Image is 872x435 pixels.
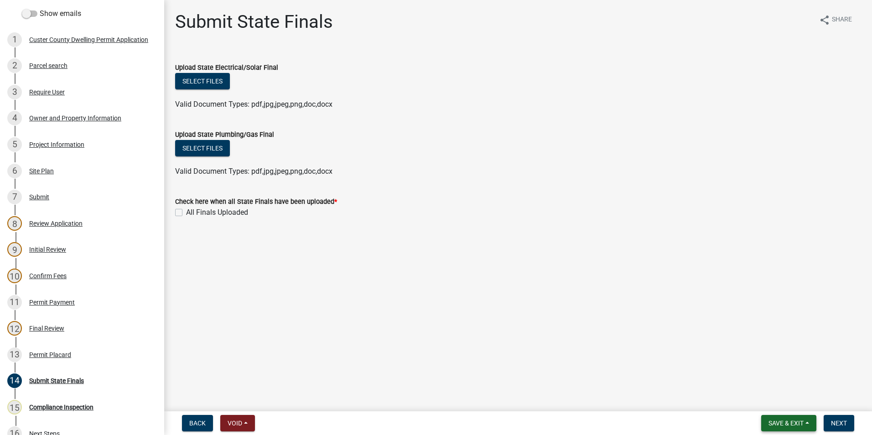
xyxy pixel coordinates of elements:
[7,85,22,99] div: 3
[29,115,121,121] div: Owner and Property Information
[7,58,22,73] div: 2
[186,207,248,218] label: All Finals Uploaded
[7,190,22,204] div: 7
[175,140,230,156] button: Select files
[29,352,71,358] div: Permit Placard
[29,220,83,227] div: Review Application
[175,100,332,109] span: Valid Document Types: pdf,jpg,jpeg,png,doc,docx
[175,11,333,33] h1: Submit State Finals
[7,137,22,152] div: 5
[7,242,22,257] div: 9
[812,11,859,29] button: shareShare
[824,415,854,431] button: Next
[831,419,847,427] span: Next
[761,415,816,431] button: Save & Exit
[7,347,22,362] div: 13
[29,36,148,43] div: Custer County Dwelling Permit Application
[7,295,22,310] div: 11
[175,132,274,138] label: Upload State Plumbing/Gas Final
[29,89,65,95] div: Require User
[189,419,206,427] span: Back
[29,325,64,331] div: Final Review
[832,15,852,26] span: Share
[7,164,22,178] div: 6
[175,199,337,205] label: Check here when all State Finals have been uploaded
[22,8,81,19] label: Show emails
[29,62,67,69] div: Parcel search
[7,111,22,125] div: 4
[29,246,66,253] div: Initial Review
[29,141,84,148] div: Project Information
[7,373,22,388] div: 14
[7,321,22,336] div: 12
[182,415,213,431] button: Back
[29,299,75,306] div: Permit Payment
[175,167,332,176] span: Valid Document Types: pdf,jpg,jpeg,png,doc,docx
[29,273,67,279] div: Confirm Fees
[819,15,830,26] i: share
[220,415,255,431] button: Void
[7,216,22,231] div: 8
[29,404,93,410] div: Compliance Inspection
[29,378,84,384] div: Submit State Finals
[768,419,804,427] span: Save & Exit
[29,168,54,174] div: Site Plan
[228,419,242,427] span: Void
[175,65,278,71] label: Upload State Electrical/Solar Final
[7,32,22,47] div: 1
[7,400,22,414] div: 15
[29,194,49,200] div: Submit
[7,269,22,283] div: 10
[175,73,230,89] button: Select files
